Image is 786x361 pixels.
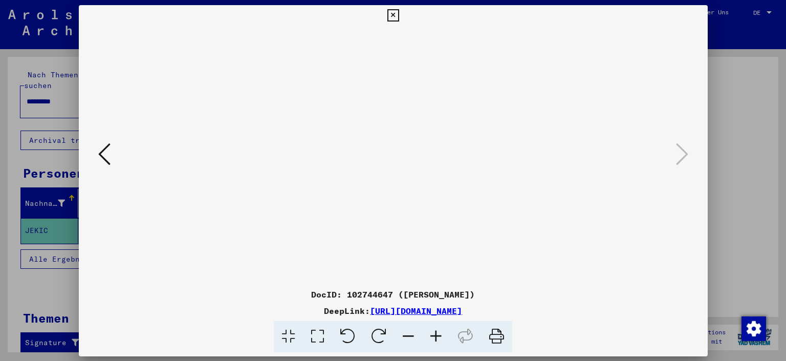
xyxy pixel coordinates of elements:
[370,306,462,316] a: [URL][DOMAIN_NAME]
[79,288,708,301] div: DocID: 102744647 ([PERSON_NAME])
[114,26,673,284] img: 1664b.jpg
[741,316,766,341] img: Zustimmung ändern
[79,305,708,317] div: DeepLink:
[741,316,766,341] div: Zustimmung ändern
